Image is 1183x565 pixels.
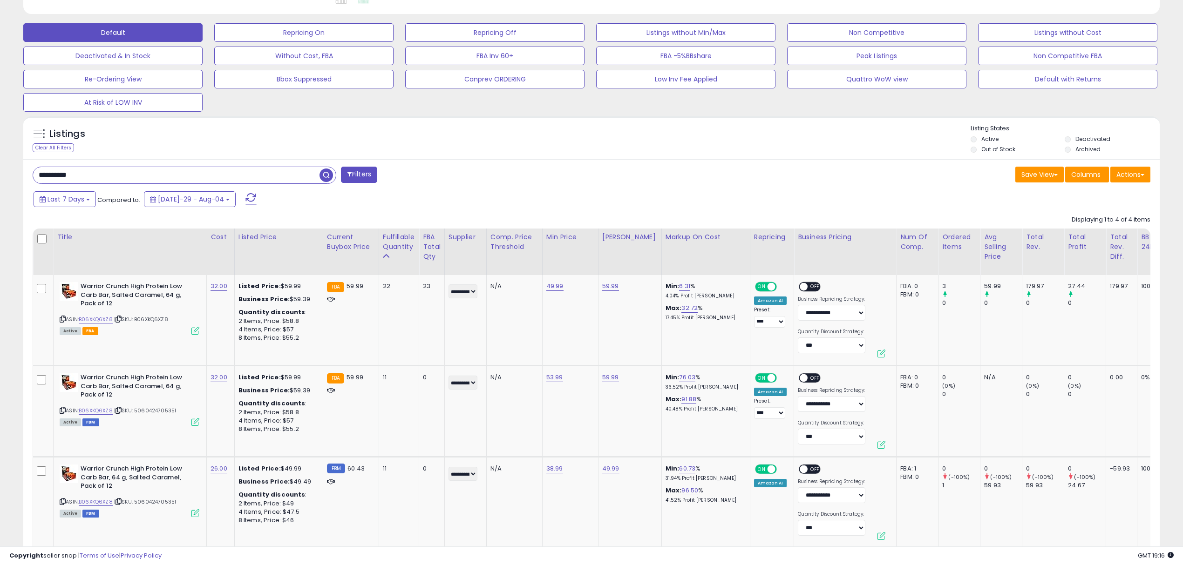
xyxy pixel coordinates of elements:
[679,373,695,382] a: 76.03
[60,464,199,516] div: ASIN:
[1110,232,1133,262] div: Total Rev. Diff.
[602,232,658,242] div: [PERSON_NAME]
[787,70,966,88] button: Quattro WoW view
[238,386,290,395] b: Business Price:
[238,308,316,316] div: :
[238,516,316,525] div: 8 Items, Price: $46
[546,232,594,242] div: Min Price
[666,232,746,242] div: Markup on Cost
[238,295,316,303] div: $59.39
[602,464,619,473] a: 49.99
[1026,464,1064,473] div: 0
[942,390,980,398] div: 0
[756,374,768,382] span: ON
[1068,382,1081,390] small: (0%)
[347,373,363,382] span: 59.99
[798,296,865,303] label: Business Repricing Strategy:
[775,374,790,382] span: OFF
[666,282,680,290] b: Min:
[82,418,99,426] span: FBM
[81,464,194,493] b: Warrior Crunch High Protein Low Carb Bar, 64 g, Salted Caramel, Pack of 12
[238,282,316,290] div: $59.99
[984,232,1018,262] div: Avg Selling Price
[798,420,865,426] label: Quantity Discount Strategy:
[942,282,980,290] div: 3
[144,191,236,207] button: [DATE]-29 - Aug-04
[666,373,680,382] b: Min:
[798,511,865,518] label: Quantity Discount Strategy:
[327,373,344,383] small: FBA
[158,195,224,204] span: [DATE]-29 - Aug-04
[444,229,486,275] th: CSV column name: cust_attr_1_Supplier
[798,478,865,485] label: Business Repricing Strategy:
[978,70,1157,88] button: Default with Returns
[754,388,787,396] div: Amazon AI
[1075,135,1110,143] label: Deactivated
[79,407,113,415] a: B06XKQ6XZ8
[490,282,535,290] div: N/A
[754,296,787,305] div: Amazon AI
[238,508,316,516] div: 4 Items, Price: $47.5
[1068,232,1102,252] div: Total Profit
[383,464,412,473] div: 11
[679,464,695,473] a: 60.73
[681,395,696,404] a: 91.88
[666,303,682,312] b: Max:
[798,387,865,394] label: Business Repricing Strategy:
[347,282,363,290] span: 59.99
[48,195,84,204] span: Last 7 Days
[679,282,690,291] a: 6.31
[383,232,415,252] div: Fulfillable Quantity
[1068,481,1106,490] div: 24.67
[34,191,96,207] button: Last 7 Days
[238,325,316,334] div: 4 Items, Price: $57
[666,486,682,495] b: Max:
[60,373,78,392] img: 41hsyCX6QGL._SL40_.jpg
[79,498,113,506] a: B06XKQ6XZ8
[327,232,375,252] div: Current Buybox Price
[984,282,1022,290] div: 59.99
[942,464,980,473] div: 0
[238,295,290,303] b: Business Price:
[1068,464,1106,473] div: 0
[808,465,823,473] span: OFF
[238,399,316,408] div: :
[80,551,119,560] a: Terms of Use
[238,373,281,382] b: Listed Price:
[1026,282,1064,290] div: 179.97
[1072,215,1150,224] div: Displaying 1 to 4 of 4 items
[423,373,437,382] div: 0
[1068,299,1106,307] div: 0
[1110,373,1130,382] div: 0.00
[327,464,345,473] small: FBM
[602,373,619,382] a: 59.99
[1075,145,1101,153] label: Archived
[23,93,203,112] button: At Risk of LOW INV
[666,373,743,390] div: %
[546,373,563,382] a: 53.99
[405,23,585,42] button: Repricing Off
[942,232,976,252] div: Ordered Items
[238,282,281,290] b: Listed Price:
[405,70,585,88] button: Canprev ORDERING
[238,232,319,242] div: Listed Price
[900,373,931,382] div: FBA: 0
[661,229,750,275] th: The percentage added to the cost of goods (COGS) that forms the calculator for Min & Max prices.
[1015,167,1064,182] button: Save View
[81,282,194,310] b: Warrior Crunch High Protein Low Carb Bar, Salted Caramel, 64 g, Pack of 12
[79,316,113,323] a: B06XKQ6XZ8
[900,382,931,390] div: FBM: 0
[942,299,980,307] div: 0
[666,475,743,482] p: 31.94% Profit [PERSON_NAME]
[490,232,538,252] div: Comp. Price Threshold
[238,399,306,408] b: Quantity discounts
[211,232,231,242] div: Cost
[114,407,176,414] span: | SKU: 5060424705351
[900,290,931,299] div: FBM: 0
[238,334,316,342] div: 8 Items, Price: $55.2
[238,373,316,382] div: $59.99
[596,23,775,42] button: Listings without Min/Max
[49,128,85,141] h5: Listings
[984,373,1015,382] div: N/A
[981,135,999,143] label: Active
